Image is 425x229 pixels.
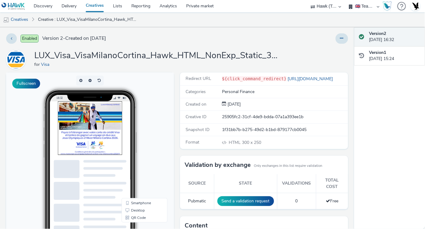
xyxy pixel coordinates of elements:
[186,114,206,120] span: Creative ID
[277,174,316,193] th: Validations
[3,17,9,23] img: mobile
[7,51,25,69] img: Visa
[214,174,277,193] th: State
[50,24,57,27] span: 16:32
[369,31,420,43] div: [DATE] 16:32
[316,174,348,193] th: Total cost
[228,140,261,145] span: 300 x 250
[222,76,287,81] code: ${click_command_redirect}
[226,101,241,107] span: [DATE]
[42,35,106,42] span: Version 2 - Created on [DATE]
[12,79,40,88] button: Fullscreen
[186,139,199,145] span: Format
[180,193,214,209] td: Pubmatic
[254,163,322,168] small: Only exchanges in this list require validation
[21,35,39,43] span: Enabled
[222,127,348,133] div: 1f31bb7b-b275-49d2-b1bd-879177cb0045
[287,76,336,82] a: [URL][DOMAIN_NAME]
[186,101,206,107] span: Created on
[125,136,139,140] span: Desktop
[117,127,160,134] li: Smartphone
[222,114,348,120] div: 25905fc2-31cf-4de9-bdda-07a1a393ee1b
[35,12,141,27] a: Creative : LUX_Visa_VisaMilanoCortina_Hawk_HTML_NonExp_Static_300x250_MPU_August2025
[125,143,140,147] span: QR Code
[217,196,274,206] button: Send a validation request
[185,160,251,170] h3: Validation by exchange
[186,89,206,95] span: Categories
[41,62,52,67] a: Visa
[411,2,420,11] img: Account UK
[383,1,392,11] img: Hawk Academy
[117,134,160,141] li: Desktop
[222,89,348,95] div: Personal Finance
[117,141,160,149] li: QR Code
[369,50,420,62] div: [DATE] 15:24
[326,198,338,204] span: Free
[125,129,145,132] span: Smartphone
[34,50,279,62] h1: LUX_Visa_VisaMilanoCortina_Hawk_HTML_NonExp_Static_300x250_MPU_August2025
[369,31,386,36] strong: Version 2
[383,1,394,11] a: Hawk Academy
[6,57,28,62] a: Visa
[34,62,41,67] span: for
[186,127,209,133] span: Snapshot ID
[180,174,214,193] th: Source
[186,76,211,81] span: Redirect URL
[369,50,386,55] strong: Version 1
[229,140,242,145] span: HTML
[295,198,298,204] span: 0
[226,101,241,107] div: Creation 28 August 2025, 15:24
[2,2,25,10] img: undefined Logo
